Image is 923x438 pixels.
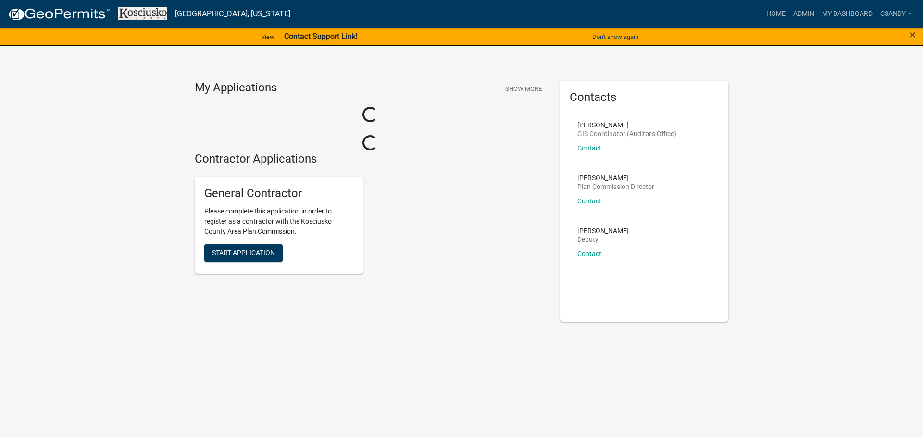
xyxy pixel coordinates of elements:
[204,244,283,262] button: Start Application
[876,5,915,23] a: csandy
[284,32,358,41] strong: Contact Support Link!
[910,28,916,41] span: ×
[577,227,629,234] p: [PERSON_NAME]
[577,144,601,152] a: Contact
[577,130,676,137] p: GIS Coordinator (Auditor's Office)
[910,29,916,40] button: Close
[789,5,818,23] a: Admin
[577,183,654,190] p: Plan Commission Director
[175,6,290,22] a: [GEOGRAPHIC_DATA], [US_STATE]
[118,7,167,20] img: Kosciusko County, Indiana
[577,175,654,181] p: [PERSON_NAME]
[818,5,876,23] a: My Dashboard
[577,250,601,258] a: Contact
[195,152,546,166] h4: Contractor Applications
[501,81,546,97] button: Show More
[570,90,719,104] h5: Contacts
[577,197,601,205] a: Contact
[762,5,789,23] a: Home
[195,152,546,282] wm-workflow-list-section: Contractor Applications
[204,187,353,200] h5: General Contractor
[204,206,353,237] p: Please complete this application in order to register as a contractor with the Kosciusko County A...
[577,236,629,243] p: Deputy
[588,29,642,45] button: Don't show again
[577,122,676,128] p: [PERSON_NAME]
[212,249,275,257] span: Start Application
[195,81,277,95] h4: My Applications
[257,29,278,45] a: View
